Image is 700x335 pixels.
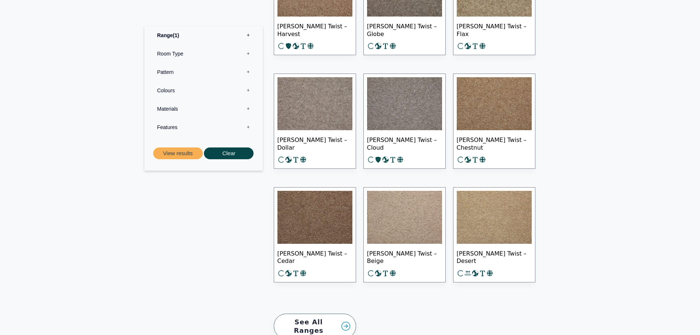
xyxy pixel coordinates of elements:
label: Features [150,118,257,136]
a: [PERSON_NAME] Twist – Cloud [363,74,446,169]
span: [PERSON_NAME] Twist – Cloud [367,130,442,156]
label: Room Type [150,44,257,63]
img: Tomkinson Twist - Desert [457,191,532,244]
a: [PERSON_NAME] Twist – Cedar [274,187,356,282]
span: [PERSON_NAME] Twist – Dollar [277,130,352,156]
img: Tomkinson Twist - Cloud [367,77,442,130]
img: Tomkinson Twist - Cedar [277,191,352,244]
span: 1 [173,32,179,38]
button: Clear [204,147,254,159]
span: [PERSON_NAME] Twist – Beige [367,244,442,270]
label: Range [150,26,257,44]
a: [PERSON_NAME] Twist – Chestnut [453,74,535,169]
label: Colours [150,81,257,99]
label: Materials [150,99,257,118]
a: [PERSON_NAME] Twist – Beige [363,187,446,282]
label: Pattern [150,63,257,81]
img: Tomkinson Twist - Dollar [277,77,352,130]
span: [PERSON_NAME] Twist – Globe [367,17,442,42]
a: [PERSON_NAME] Twist – Dollar [274,74,356,169]
span: [PERSON_NAME] Twist – Flax [457,17,532,42]
span: [PERSON_NAME] Twist – Cedar [277,244,352,270]
span: [PERSON_NAME] Twist – Harvest [277,17,352,42]
a: [PERSON_NAME] Twist – Desert [453,187,535,282]
span: [PERSON_NAME] Twist – Chestnut [457,130,532,156]
button: View results [153,147,203,159]
span: [PERSON_NAME] Twist – Desert [457,244,532,270]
